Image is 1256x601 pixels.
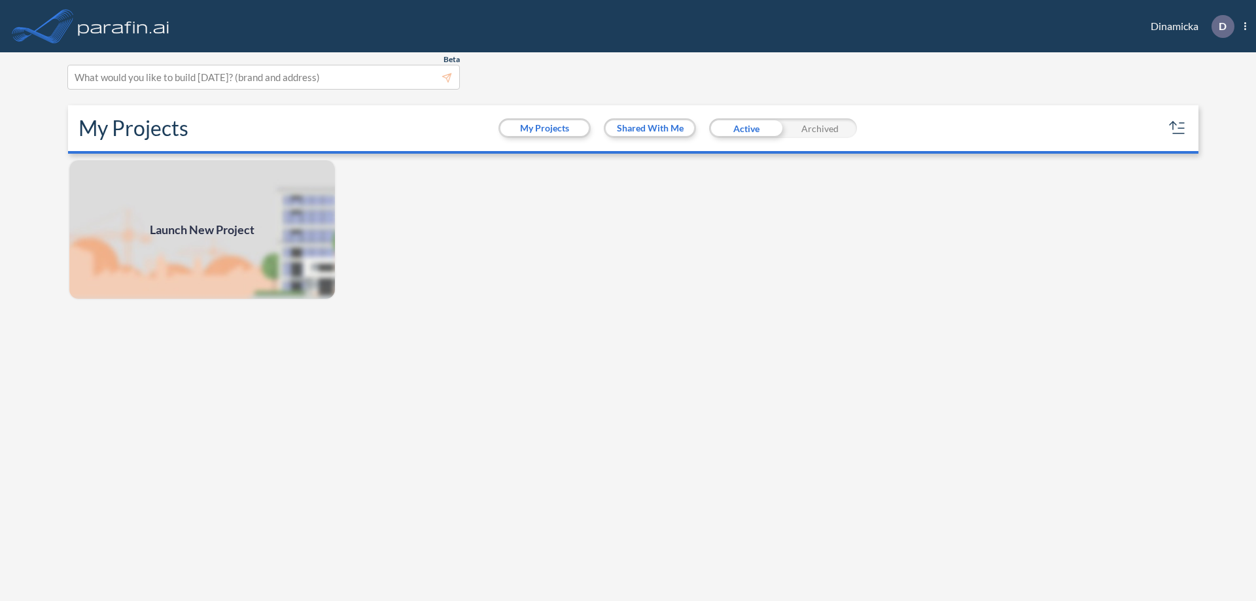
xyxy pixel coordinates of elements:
[606,120,694,136] button: Shared With Me
[1219,20,1227,32] p: D
[1131,15,1246,38] div: Dinamicka
[500,120,589,136] button: My Projects
[150,221,254,239] span: Launch New Project
[783,118,857,138] div: Archived
[68,159,336,300] a: Launch New Project
[709,118,783,138] div: Active
[78,116,188,141] h2: My Projects
[68,159,336,300] img: add
[75,13,172,39] img: logo
[444,54,460,65] span: Beta
[1167,118,1188,139] button: sort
